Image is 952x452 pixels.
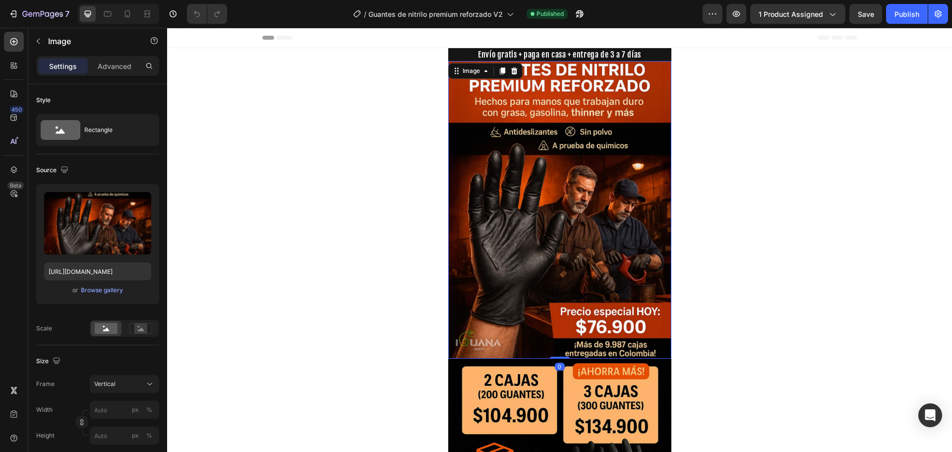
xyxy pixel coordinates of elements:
input: https://example.com/image.jpg [44,262,151,280]
span: 1 product assigned [759,9,823,19]
div: px [132,431,139,440]
div: Image [294,39,315,48]
div: Beta [7,182,24,190]
p: 7 [65,8,69,20]
div: Scale [36,324,52,333]
iframe: Design area [167,28,952,452]
div: Source [36,164,70,177]
img: preview-image [44,192,151,255]
button: % [129,404,141,416]
button: 1 product assigned [750,4,845,24]
button: Browse gallery [80,285,123,295]
div: % [146,405,152,414]
button: 7 [4,4,74,24]
button: % [129,430,141,442]
p: Advanced [98,61,131,71]
span: Guantes de nitrilo premium reforzado V2 [368,9,503,19]
button: Vertical [90,375,159,393]
div: Rectangle [84,119,145,141]
span: or [72,284,78,296]
label: Frame [36,380,55,388]
div: 0 [388,335,398,343]
input: px% [90,427,159,445]
label: Width [36,405,53,414]
span: Save [858,10,874,18]
img: gempages_474829111282369691-8dc6fc81-ee0e-41c7-a60b-61c524a130db.jpg [281,33,504,331]
div: Publish [894,9,919,19]
div: Style [36,96,51,105]
div: Size [36,355,62,368]
div: Browse gallery [81,286,123,295]
div: Open Intercom Messenger [918,403,942,427]
div: 450 [9,106,24,114]
span: Vertical [94,380,116,388]
button: px [143,404,155,416]
p: Image [48,35,132,47]
span: Published [536,9,564,18]
input: px% [90,401,159,419]
div: % [146,431,152,440]
div: Undo/Redo [187,4,227,24]
label: Height [36,431,55,440]
span: / [364,9,366,19]
button: px [143,430,155,442]
p: Settings [49,61,77,71]
button: Publish [886,4,928,24]
div: px [132,405,139,414]
button: Save [849,4,882,24]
